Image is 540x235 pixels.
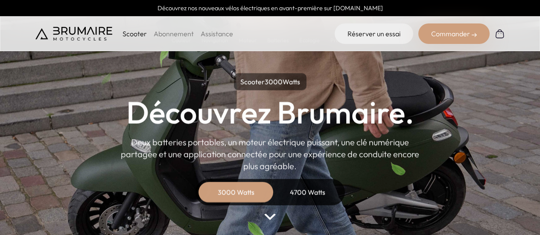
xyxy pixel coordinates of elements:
[264,214,275,220] img: arrow-bottom.png
[274,182,342,202] div: 4700 Watts
[202,182,270,202] div: 3000 Watts
[126,97,414,128] h1: Découvrez Brumaire.
[335,23,413,44] a: Réserver un essai
[123,29,147,39] p: Scooter
[201,29,233,38] a: Assistance
[234,73,306,90] p: Scooter Watts
[121,136,420,172] p: Deux batteries portables, un moteur électrique puissant, une clé numérique partagée et une applic...
[418,23,490,44] div: Commander
[265,77,283,86] span: 3000
[154,29,194,38] a: Abonnement
[495,29,505,39] img: Panier
[35,27,112,41] img: Brumaire Motocycles
[472,32,477,38] img: right-arrow-2.png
